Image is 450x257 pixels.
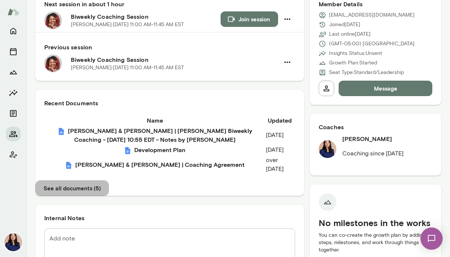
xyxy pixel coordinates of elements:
[6,24,21,38] button: Home
[339,81,432,96] button: Message
[329,59,377,67] p: Growth Plan: Started
[329,31,371,38] p: Last online [DATE]
[319,140,336,158] img: Leah Kim
[44,99,295,108] h6: Recent Documents
[6,127,21,141] button: Members
[329,40,415,47] p: (GMT-05:00) [GEOGRAPHIC_DATA]
[6,106,21,121] button: Documents
[45,126,265,144] th: [PERSON_NAME] & [PERSON_NAME] | [PERSON_NAME] Biweekly Coaching - [DATE] 10:55 EDT - Notes by [PE...
[266,145,294,155] td: [DATE]
[329,11,415,19] p: [EMAIL_ADDRESS][DOMAIN_NAME]
[58,128,65,135] img: Mento
[221,11,278,27] button: Join session
[266,126,294,144] td: [DATE]
[7,5,19,19] img: Mento
[71,64,184,71] p: [PERSON_NAME] · [DATE] · 11:00 AM-11:45 AM EST
[35,180,109,196] button: See all documents (5)
[319,232,432,254] p: You can co-create the growth plan by adding steps, milestones, and work through things together.
[329,50,382,57] p: Insights Status: Unsent
[266,155,294,174] td: over [DATE]
[329,69,404,76] p: Seat Type: Standard/Leadership
[6,44,21,59] button: Sessions
[45,155,265,174] th: [PERSON_NAME] & [PERSON_NAME] | Coaching Agreement
[6,147,21,162] button: Client app
[4,233,22,251] img: Leah Kim
[342,134,404,143] h6: [PERSON_NAME]
[6,85,21,100] button: Insights
[319,217,432,229] h5: No milestones in the works
[319,123,432,131] h6: Coaches
[266,116,294,125] th: Updated
[44,214,295,222] h6: Internal Notes
[329,21,360,28] p: Joined [DATE]
[45,145,265,155] th: Development Plan
[124,147,131,154] img: Mento
[45,116,265,125] th: Name
[71,55,280,64] h6: Biweekly Coaching Session
[71,12,221,21] h6: Biweekly Coaching Session
[65,162,72,169] img: Mento
[44,43,295,52] h6: Previous session
[71,21,184,28] p: [PERSON_NAME] · [DATE] · 11:00 AM-11:45 AM EST
[6,65,21,80] button: Growth Plan
[342,149,404,158] p: Coaching since [DATE]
